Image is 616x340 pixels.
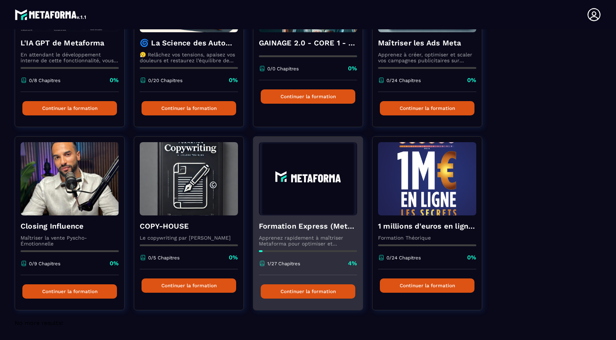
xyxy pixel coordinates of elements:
[348,259,357,267] p: 4%
[21,142,119,215] img: formation-background
[259,235,357,247] p: Apprenez rapidement à maîtriser Metaforma pour optimiser et automatiser votre business. 🚀
[29,261,60,266] p: 0/9 Chapitres
[259,38,357,48] h4: GAINAGE 2.0 - CORE 1 - La PHYSIOLOGIE du CENTRE du CORPS
[148,78,183,83] p: 0/20 Chapitres
[140,52,238,63] p: 😮‍💨 Relâchez vos tensions, apaisez vos douleurs et restaurez l’équilibre de votre corps ⏱️ En moi...
[140,38,238,48] h4: 🌀 La Science des Automassages – Libère ton corps, apaise tes douleurs, retrouve ton équilibre
[261,89,355,104] button: Continuer la formation
[140,142,238,215] img: formation-background
[259,142,357,215] img: formation-background
[15,136,134,319] a: formation-backgroundClosing InfluenceMaîtriser la vente Pyscho-Émotionnelle0/9 Chapitres0%Continu...
[259,221,357,231] h4: Formation Express (Metaforma)
[148,255,180,260] p: 0/5 Chapitres
[378,221,476,231] h4: 1 millions d'euros en ligne les secrets
[22,284,117,299] button: Continuer la formation
[386,78,421,83] p: 0/24 Chapitres
[140,235,238,241] p: Le copywriting par [PERSON_NAME]
[15,319,63,326] span: No more results!
[380,101,474,115] button: Continuer la formation
[372,136,491,319] a: formation-background1 millions d'euros en ligne les secretsFormation Théorique0/24 Chapitres0%Con...
[15,7,87,22] img: logo
[378,38,476,48] h4: Maîtriser les Ads Meta
[134,136,253,319] a: formation-backgroundCOPY-HOUSELe copywriting par [PERSON_NAME]0/5 Chapitres0%Continuer la formation
[21,38,119,48] h4: L'IA GPT de Metaforma
[29,78,60,83] p: 0/8 Chapitres
[267,261,300,266] p: 1/27 Chapitres
[253,136,372,319] a: formation-backgroundFormation Express (Metaforma)Apprenez rapidement à maîtriser Metaforma pour o...
[229,254,238,262] p: 0%
[348,64,357,73] p: 0%
[140,221,238,231] h4: COPY-HOUSE
[378,52,476,63] p: Apprenez à créer, optimiser et scaler vos campagnes publicitaires sur Facebook et Instagram.
[467,76,476,84] p: 0%
[378,235,476,241] p: Formation Théorique
[21,52,119,63] p: En attendant le développement interne de cette fonctionnalité, vous pouvez déjà l’utiliser avec C...
[142,278,236,293] button: Continuer la formation
[386,255,421,260] p: 0/24 Chapitres
[110,259,119,267] p: 0%
[378,142,476,215] img: formation-background
[229,76,238,84] p: 0%
[21,221,119,231] h4: Closing Influence
[267,66,299,71] p: 0/0 Chapitres
[380,278,474,293] button: Continuer la formation
[467,254,476,262] p: 0%
[261,284,355,299] button: Continuer la formation
[21,235,119,247] p: Maîtriser la vente Pyscho-Émotionnelle
[142,101,236,115] button: Continuer la formation
[22,101,117,115] button: Continuer la formation
[110,76,119,84] p: 0%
